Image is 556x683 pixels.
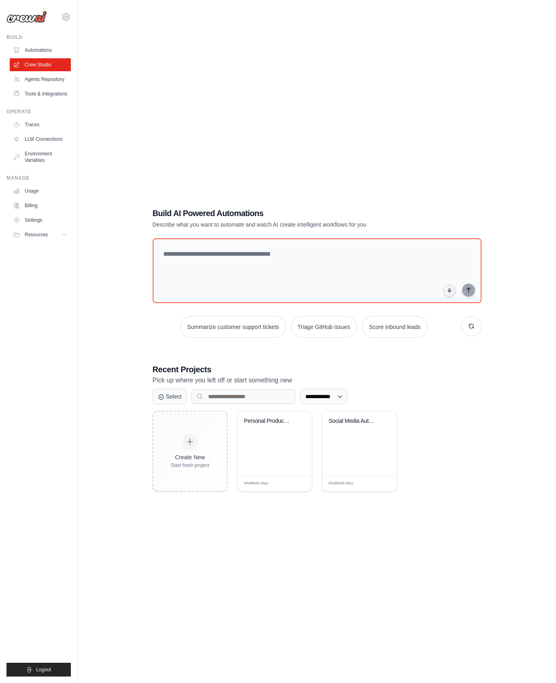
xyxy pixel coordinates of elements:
[171,453,209,461] div: Create New
[10,199,71,212] a: Billing
[10,44,71,57] a: Automations
[153,375,481,386] p: Pick up where you left off or start something new
[244,418,293,425] div: Personal Productivity Assistant
[244,481,269,486] span: Modified 3 days
[10,214,71,227] a: Settings
[171,462,209,469] div: Start fresh project
[461,316,481,336] button: Get new suggestions
[6,108,71,115] div: Operate
[180,316,285,338] button: Summarize customer support tickets
[153,208,425,219] h1: Build AI Powered Automations
[291,316,357,338] button: Triage GitHub issues
[10,118,71,131] a: Traces
[10,185,71,197] a: Usage
[10,133,71,146] a: LLM Connections
[10,73,71,86] a: Agents Repository
[6,663,71,677] button: Logout
[153,364,481,375] h3: Recent Projects
[292,480,299,486] span: Edit
[6,11,47,23] img: Logo
[6,175,71,181] div: Manage
[443,284,456,297] button: Click to speak your automation idea
[6,34,71,40] div: Build
[10,147,71,167] a: Environment Variables
[25,231,48,238] span: Resources
[153,389,187,404] button: Select
[377,480,384,486] span: Edit
[10,228,71,241] button: Resources
[10,87,71,100] a: Tools & Integrations
[362,316,428,338] button: Score inbound leads
[10,58,71,71] a: Crew Studio
[329,481,354,486] span: Modified 3 days
[36,666,51,673] span: Logout
[329,418,378,425] div: Social Media Automation Hub
[153,221,425,229] p: Describe what you want to automate and watch AI create intelligent workflows for you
